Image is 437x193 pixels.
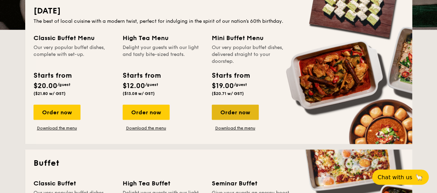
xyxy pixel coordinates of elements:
h2: Buffet [34,158,404,169]
div: Delight your guests with our light and tasty bite-sized treats. [123,44,203,65]
div: Order now [212,105,259,120]
span: $12.00 [123,82,145,90]
div: Seminar Buffet [212,178,293,188]
div: High Tea Menu [123,33,203,43]
div: Classic Buffet Menu [34,33,114,43]
span: /guest [57,82,70,87]
div: Order now [34,105,80,120]
span: 🦙 [415,173,423,181]
span: ($20.71 w/ GST) [212,91,244,96]
span: /guest [145,82,158,87]
a: Download the menu [34,125,80,131]
div: High Tea Buffet [123,178,203,188]
span: $19.00 [212,82,234,90]
button: Chat with us🦙 [372,170,429,185]
span: /guest [234,82,247,87]
div: Our very popular buffet dishes, delivered straight to your doorstep. [212,44,293,65]
div: The best of local cuisine with a modern twist, perfect for indulging in the spirit of our nation’... [34,18,404,25]
div: Mini Buffet Menu [212,33,293,43]
h2: [DATE] [34,6,404,17]
a: Download the menu [123,125,170,131]
div: Starts from [123,70,160,81]
span: ($13.08 w/ GST) [123,91,155,96]
div: Order now [123,105,170,120]
div: Starts from [212,70,249,81]
a: Download the menu [212,125,259,131]
span: Chat with us [378,174,412,181]
div: Classic Buffet [34,178,114,188]
div: Our very popular buffet dishes, complete with set-up. [34,44,114,65]
span: ($21.80 w/ GST) [34,91,66,96]
div: Starts from [34,70,71,81]
span: $20.00 [34,82,57,90]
